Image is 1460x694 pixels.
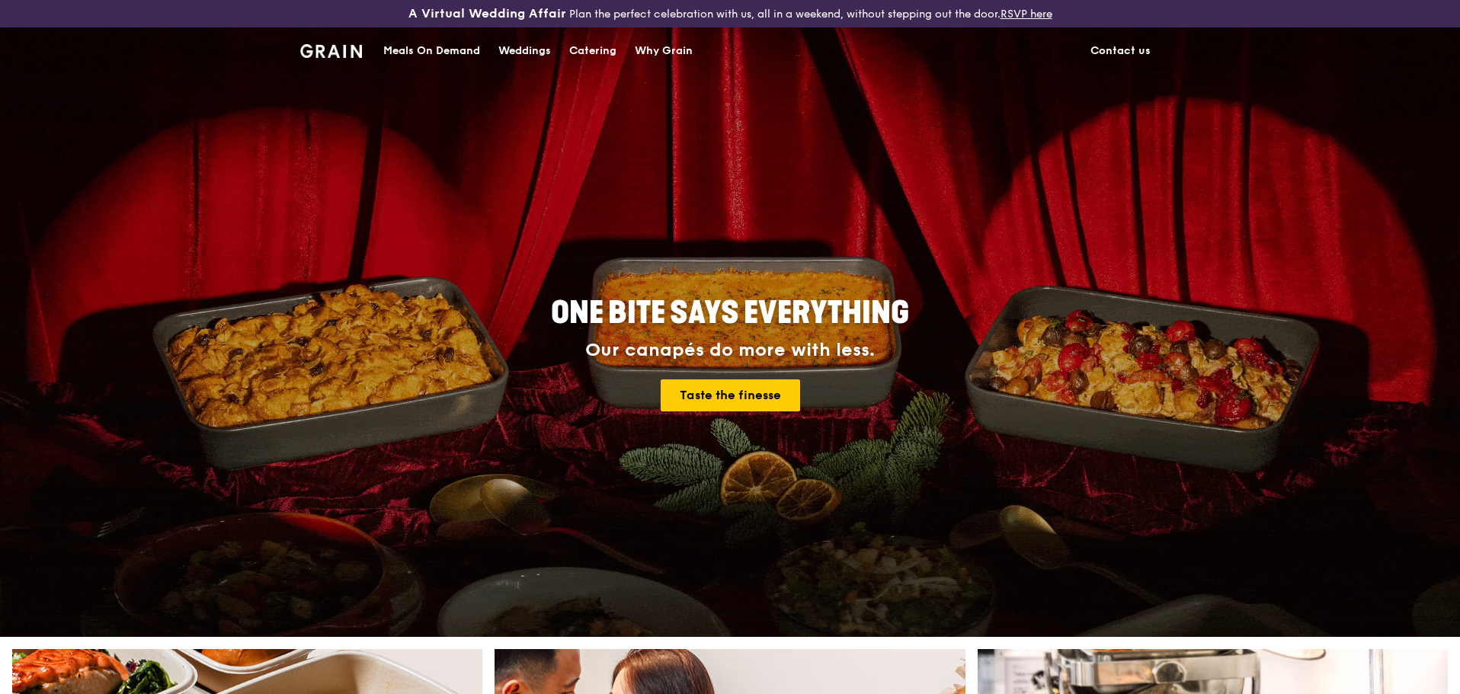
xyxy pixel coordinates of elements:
div: Weddings [498,28,551,74]
div: Catering [569,28,616,74]
a: RSVP here [1001,8,1052,21]
h3: A Virtual Wedding Affair [408,6,566,21]
a: Why Grain [626,28,702,74]
a: GrainGrain [300,27,362,72]
div: Why Grain [635,28,693,74]
img: Grain [300,44,362,58]
div: Plan the perfect celebration with us, all in a weekend, without stepping out the door. [291,6,1169,21]
div: Our canapés do more with less. [456,340,1004,361]
a: Catering [560,28,626,74]
a: Contact us [1081,28,1160,74]
span: ONE BITE SAYS EVERYTHING [551,295,909,331]
a: Weddings [489,28,560,74]
div: Meals On Demand [383,28,480,74]
a: Taste the finesse [661,379,800,411]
